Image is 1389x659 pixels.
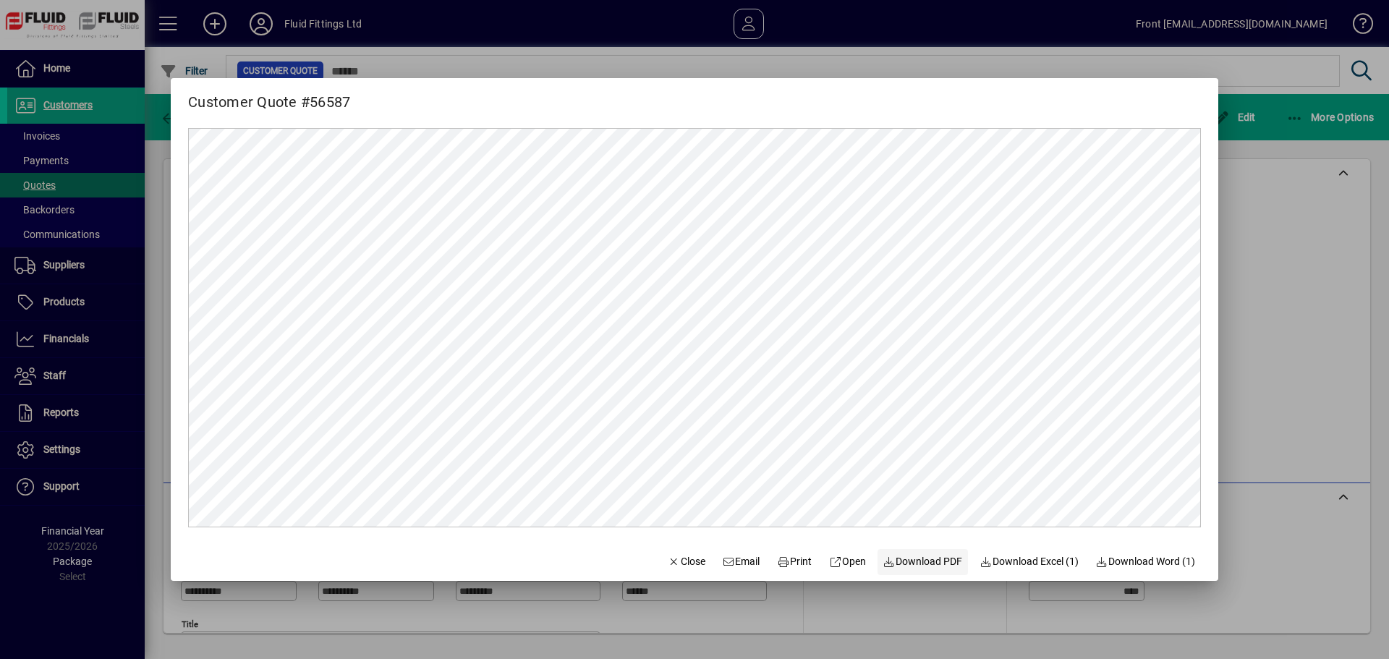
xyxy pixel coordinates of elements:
[974,549,1084,575] button: Download Excel (1)
[1090,549,1202,575] button: Download Word (1)
[980,554,1079,569] span: Download Excel (1)
[723,554,760,569] span: Email
[777,554,812,569] span: Print
[771,549,817,575] button: Print
[717,549,766,575] button: Email
[878,549,969,575] a: Download PDF
[662,549,711,575] button: Close
[823,549,872,575] a: Open
[883,554,963,569] span: Download PDF
[668,554,705,569] span: Close
[829,554,866,569] span: Open
[1096,554,1196,569] span: Download Word (1)
[171,78,368,114] h2: Customer Quote #56587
